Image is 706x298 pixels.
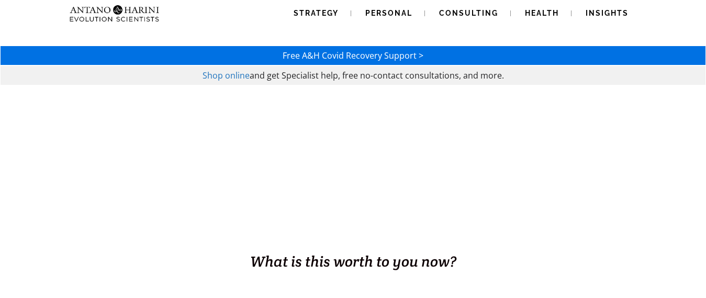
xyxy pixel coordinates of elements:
[203,70,250,81] a: Shop online
[250,70,504,81] span: and get Specialist help, free no-contact consultations, and more.
[250,252,456,271] span: What is this worth to you now?
[283,50,423,61] a: Free A&H Covid Recovery Support >
[525,9,559,17] span: Health
[1,229,705,251] h1: BUSINESS. HEALTH. Family. Legacy
[365,9,412,17] span: Personal
[439,9,498,17] span: Consulting
[586,9,629,17] span: Insights
[294,9,339,17] span: Strategy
